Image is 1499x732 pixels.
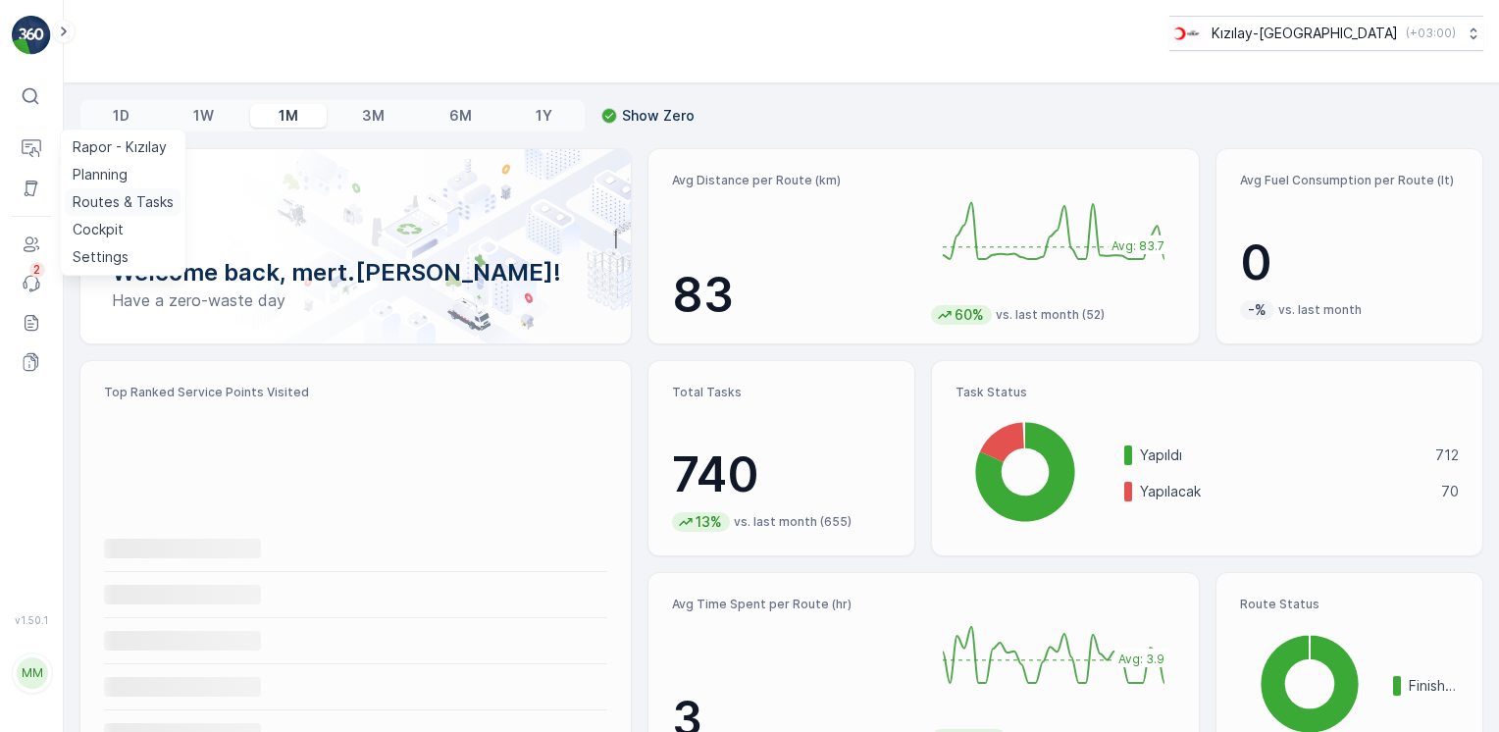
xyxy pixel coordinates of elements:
p: Finished [1409,676,1459,696]
p: Total Tasks [672,385,891,400]
p: Avg Time Spent per Route (hr) [672,597,915,612]
p: 1Y [536,106,552,126]
button: MM [12,630,51,716]
p: 740 [672,445,891,504]
p: Have a zero-waste day [112,288,599,312]
p: 6M [449,106,472,126]
p: 83 [672,266,915,325]
p: Yapıldı [1140,445,1422,465]
p: Yapılacak [1140,482,1428,501]
p: vs. last month (52) [996,307,1105,323]
p: 3M [362,106,385,126]
p: Avg Fuel Consumption per Route (lt) [1240,173,1459,188]
p: 712 [1435,445,1459,465]
button: Kızılay-[GEOGRAPHIC_DATA](+03:00) [1169,16,1483,51]
p: Show Zero [622,106,695,126]
p: Top Ranked Service Points Visited [104,385,607,400]
p: 0 [1240,234,1459,292]
p: 1W [193,106,214,126]
p: Avg Distance per Route (km) [672,173,915,188]
span: v 1.50.1 [12,614,51,626]
img: k%C4%B1z%C4%B1lay_D5CCths.png [1169,23,1204,44]
p: 13% [694,512,724,532]
p: Route Status [1240,597,1459,612]
img: logo [12,16,51,55]
p: 70 [1441,482,1459,501]
p: 60% [953,305,986,325]
p: 1D [113,106,129,126]
div: MM [17,657,48,689]
p: -% [1246,300,1268,320]
p: 2 [33,262,41,278]
p: 1M [279,106,298,126]
a: 2 [12,264,51,303]
p: Welcome back, mert.[PERSON_NAME]! [112,257,599,288]
p: Kızılay-[GEOGRAPHIC_DATA] [1212,24,1398,43]
p: ( +03:00 ) [1406,26,1456,41]
p: vs. last month (655) [734,514,852,530]
p: Task Status [956,385,1459,400]
p: vs. last month [1278,302,1362,318]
